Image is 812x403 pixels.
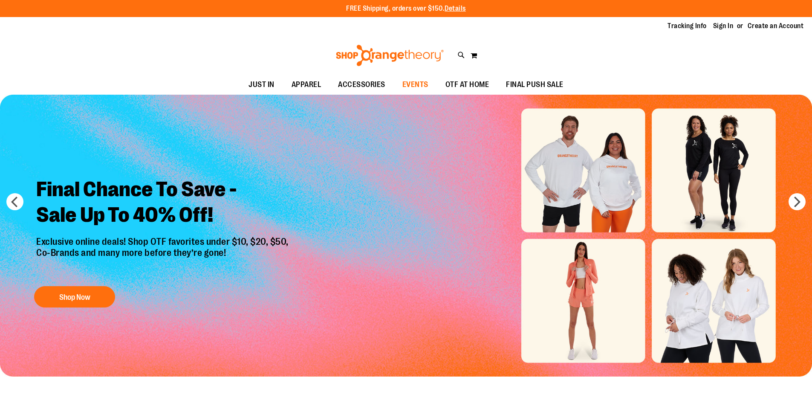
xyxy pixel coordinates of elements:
button: prev [6,193,23,210]
a: JUST IN [240,75,283,95]
span: ACCESSORIES [338,75,385,94]
span: EVENTS [402,75,428,94]
a: OTF AT HOME [437,75,498,95]
a: Tracking Info [668,21,707,31]
a: Final Chance To Save -Sale Up To 40% Off! Exclusive online deals! Shop OTF favorites under $10, $... [30,170,297,312]
span: OTF AT HOME [445,75,489,94]
a: Sign In [713,21,734,31]
a: APPAREL [283,75,330,95]
a: Details [445,5,466,12]
p: FREE Shipping, orders over $150. [346,4,466,14]
button: next [789,193,806,210]
a: Create an Account [748,21,804,31]
span: APPAREL [292,75,321,94]
a: EVENTS [394,75,437,95]
img: Shop Orangetheory [335,45,445,66]
a: ACCESSORIES [329,75,394,95]
span: FINAL PUSH SALE [506,75,563,94]
h2: Final Chance To Save - Sale Up To 40% Off! [30,170,297,236]
span: JUST IN [249,75,275,94]
button: Shop Now [34,286,115,307]
a: FINAL PUSH SALE [497,75,572,95]
p: Exclusive online deals! Shop OTF favorites under $10, $20, $50, Co-Brands and many more before th... [30,236,297,278]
